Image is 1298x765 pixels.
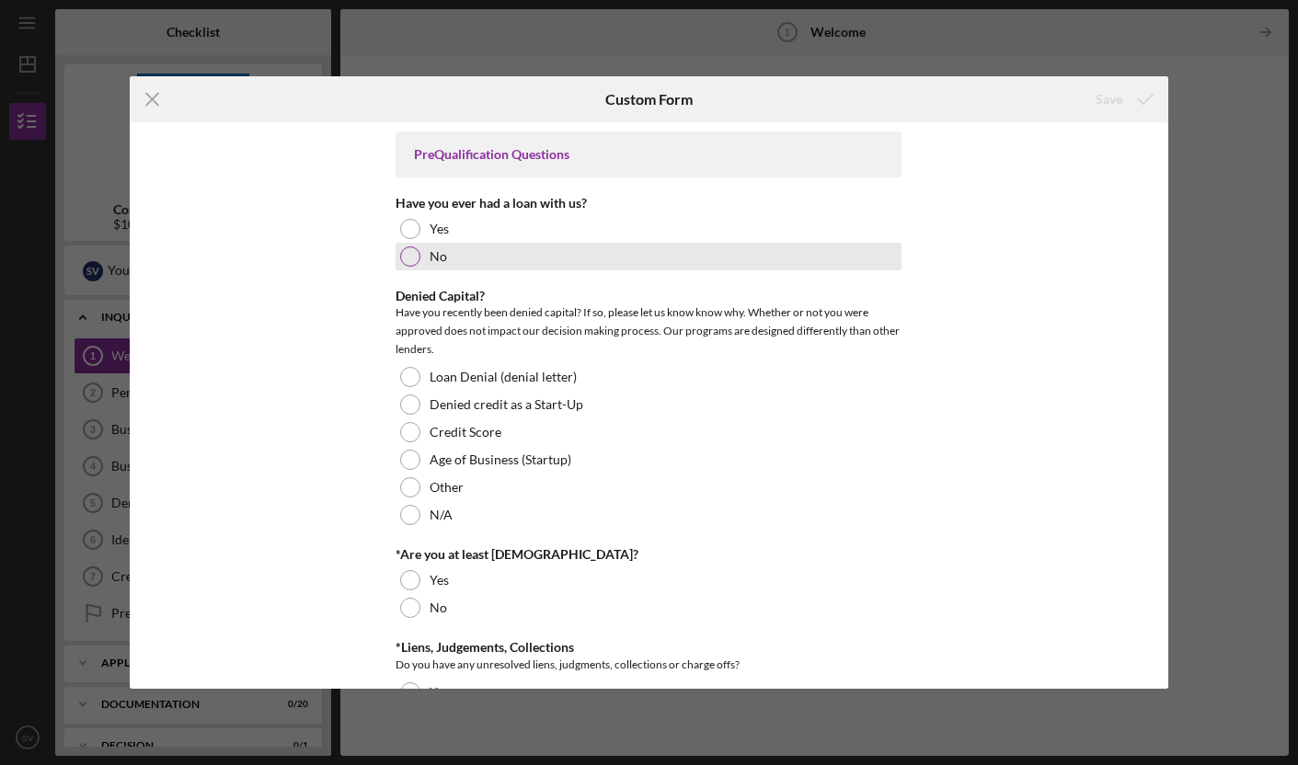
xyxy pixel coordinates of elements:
div: *Liens, Judgements, Collections [396,640,902,655]
label: N/A [430,508,453,522]
label: Yes [430,685,449,700]
label: Other [430,480,464,495]
label: No [430,249,447,264]
label: No [430,600,447,615]
label: Loan Denial (denial letter) [430,370,577,384]
div: PreQualification Questions [414,147,883,162]
label: Yes [430,573,449,588]
div: *Are you at least [DEMOGRAPHIC_DATA]? [396,547,902,562]
div: Denied Capital? [396,289,902,303]
label: Yes [430,222,449,236]
div: Have you ever had a loan with us? [396,196,902,211]
label: Age of Business (Startup) [430,452,571,467]
div: Save [1096,81,1122,118]
label: Credit Score [430,425,501,440]
div: Do you have any unresolved liens, judgments, collections or charge offs? [396,656,902,674]
button: Save [1077,81,1168,118]
label: Denied credit as a Start-Up [430,397,583,412]
div: Have you recently been denied capital? If so, please let us know know why. Whether or not you wer... [396,303,902,359]
h6: Custom Form [605,91,693,108]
